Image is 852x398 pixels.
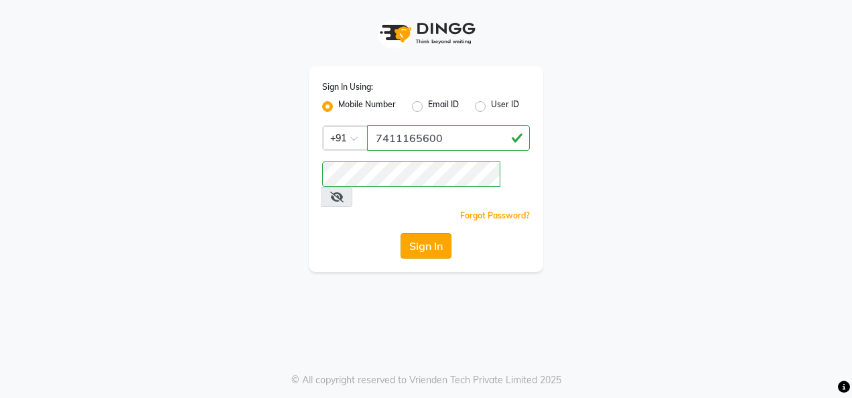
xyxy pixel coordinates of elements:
[322,161,500,187] input: Username
[372,13,480,53] img: logo1.svg
[491,98,519,115] label: User ID
[322,81,373,93] label: Sign In Using:
[401,233,451,259] button: Sign In
[338,98,396,115] label: Mobile Number
[460,210,530,220] a: Forgot Password?
[428,98,459,115] label: Email ID
[367,125,530,151] input: Username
